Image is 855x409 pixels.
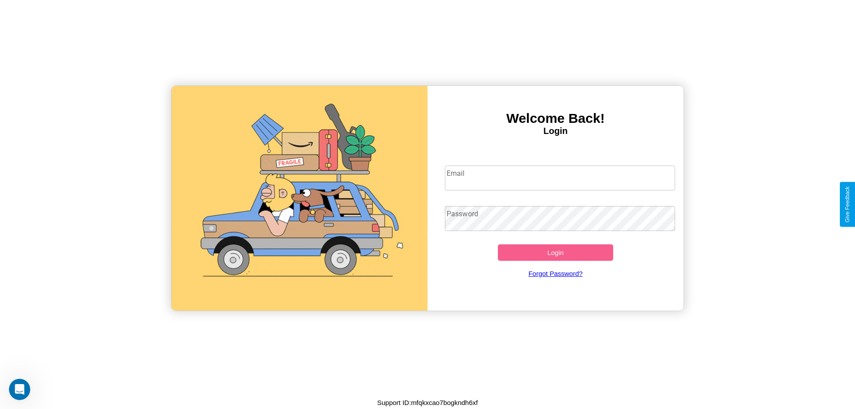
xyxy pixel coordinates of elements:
img: gif [171,86,427,311]
h4: Login [427,126,684,136]
div: Give Feedback [844,186,851,223]
a: Forgot Password? [440,261,671,286]
iframe: Intercom live chat [9,379,30,400]
p: Support ID: mfqkxcao7bogkndh6xf [377,397,478,409]
h3: Welcome Back! [427,111,684,126]
button: Login [498,244,613,261]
